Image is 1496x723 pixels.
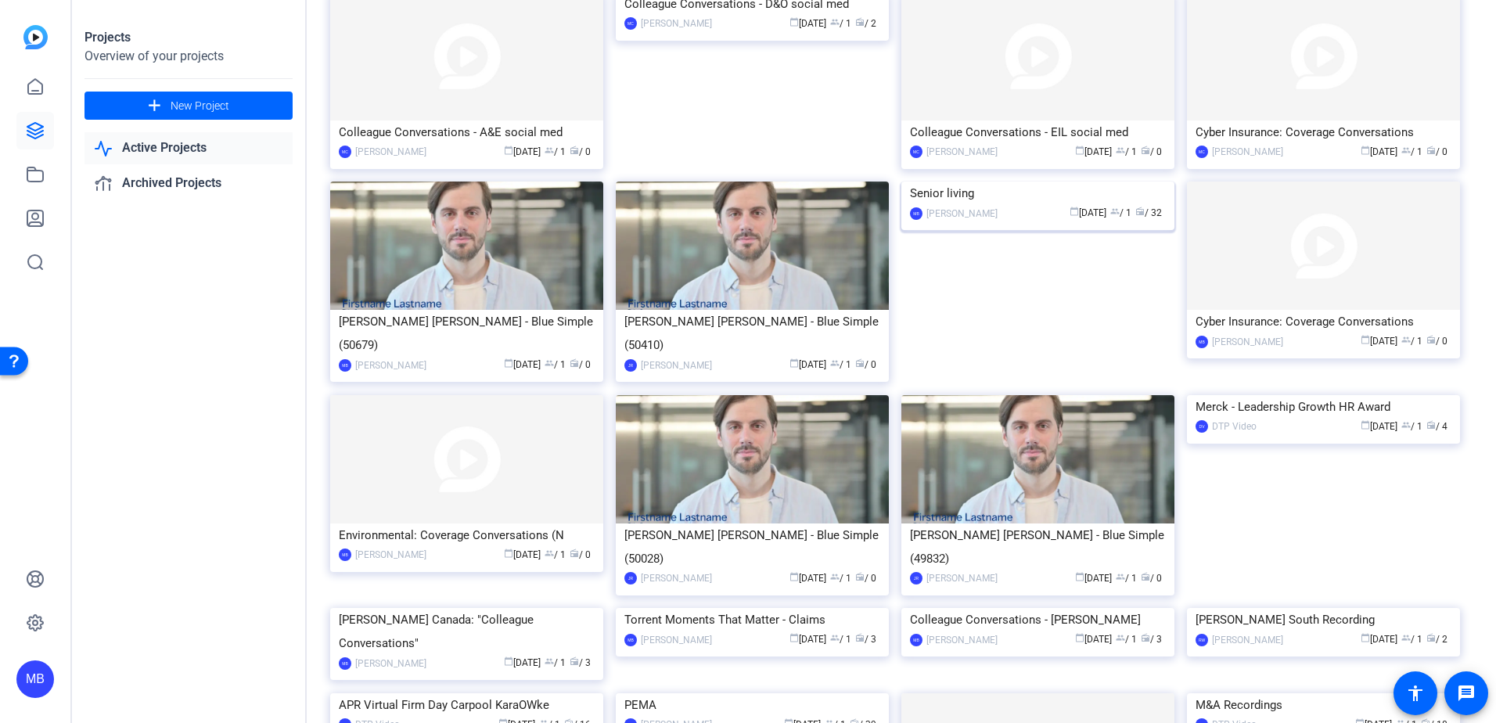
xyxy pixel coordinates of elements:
[1426,421,1447,432] span: / 4
[855,17,865,27] span: radio
[1196,420,1208,433] div: DV
[1141,146,1150,155] span: radio
[641,358,712,373] div: [PERSON_NAME]
[1196,146,1208,158] div: MC
[504,358,513,368] span: calendar_today
[339,549,351,561] div: MB
[1116,633,1125,642] span: group
[545,146,554,155] span: group
[85,92,293,120] button: New Project
[339,523,595,547] div: Environmental: Coverage Conversations (N
[1116,573,1137,584] span: / 1
[1075,146,1112,157] span: [DATE]
[1075,573,1112,584] span: [DATE]
[624,523,880,570] div: [PERSON_NAME] [PERSON_NAME] - Blue Simple (50028)
[1141,573,1162,584] span: / 0
[339,608,595,655] div: [PERSON_NAME] Canada: "Colleague Conversations"
[545,146,566,157] span: / 1
[624,634,637,646] div: MB
[641,16,712,31] div: [PERSON_NAME]
[1426,634,1447,645] span: / 2
[1361,336,1397,347] span: [DATE]
[789,634,826,645] span: [DATE]
[830,359,851,370] span: / 1
[570,549,579,558] span: radio
[504,359,541,370] span: [DATE]
[789,17,799,27] span: calendar_today
[339,693,595,717] div: APR Virtual Firm Day Carpool KaraOWke
[1212,144,1283,160] div: [PERSON_NAME]
[910,634,922,646] div: MB
[570,146,579,155] span: radio
[570,657,591,668] span: / 3
[1135,207,1145,216] span: radio
[830,572,840,581] span: group
[1116,572,1125,581] span: group
[339,657,351,670] div: MB
[855,18,876,29] span: / 2
[1212,419,1257,434] div: DTP Video
[570,146,591,157] span: / 0
[910,120,1166,144] div: Colleague Conversations - EIL social med
[926,206,998,221] div: [PERSON_NAME]
[545,549,566,560] span: / 1
[910,572,922,585] div: JR
[830,634,851,645] span: / 1
[1110,207,1120,216] span: group
[1116,634,1137,645] span: / 1
[1116,146,1125,155] span: group
[1141,633,1150,642] span: radio
[570,359,591,370] span: / 0
[1110,207,1131,218] span: / 1
[1196,608,1451,631] div: [PERSON_NAME] South Recording
[855,633,865,642] span: radio
[1361,335,1370,344] span: calendar_today
[1075,633,1084,642] span: calendar_today
[504,146,513,155] span: calendar_today
[504,549,513,558] span: calendar_today
[355,656,426,671] div: [PERSON_NAME]
[85,167,293,200] a: Archived Projects
[855,572,865,581] span: radio
[910,182,1166,205] div: Senior living
[855,573,876,584] span: / 0
[830,358,840,368] span: group
[1141,572,1150,581] span: radio
[171,98,229,114] span: New Project
[1212,632,1283,648] div: [PERSON_NAME]
[830,573,851,584] span: / 1
[789,633,799,642] span: calendar_today
[1075,146,1084,155] span: calendar_today
[570,549,591,560] span: / 0
[641,632,712,648] div: [PERSON_NAME]
[1196,120,1451,144] div: Cyber Insurance: Coverage Conversations
[1070,207,1106,218] span: [DATE]
[910,523,1166,570] div: [PERSON_NAME] [PERSON_NAME] - Blue Simple (49832)
[624,17,637,30] div: MC
[570,358,579,368] span: radio
[855,358,865,368] span: radio
[624,310,880,357] div: [PERSON_NAME] [PERSON_NAME] - Blue Simple (50410)
[1075,634,1112,645] span: [DATE]
[1401,335,1411,344] span: group
[339,146,351,158] div: MC
[855,359,876,370] span: / 0
[504,656,513,666] span: calendar_today
[926,570,998,586] div: [PERSON_NAME]
[910,207,922,220] div: MB
[1426,146,1436,155] span: radio
[1196,336,1208,348] div: MB
[624,693,880,717] div: PEMA
[1361,633,1370,642] span: calendar_today
[1361,634,1397,645] span: [DATE]
[16,660,54,698] div: MB
[1196,395,1451,419] div: Merck - Leadership Growth HR Award
[1361,420,1370,430] span: calendar_today
[1401,421,1422,432] span: / 1
[355,358,426,373] div: [PERSON_NAME]
[624,359,637,372] div: JR
[85,47,293,66] div: Overview of your projects
[1401,146,1422,157] span: / 1
[926,144,998,160] div: [PERSON_NAME]
[355,144,426,160] div: [PERSON_NAME]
